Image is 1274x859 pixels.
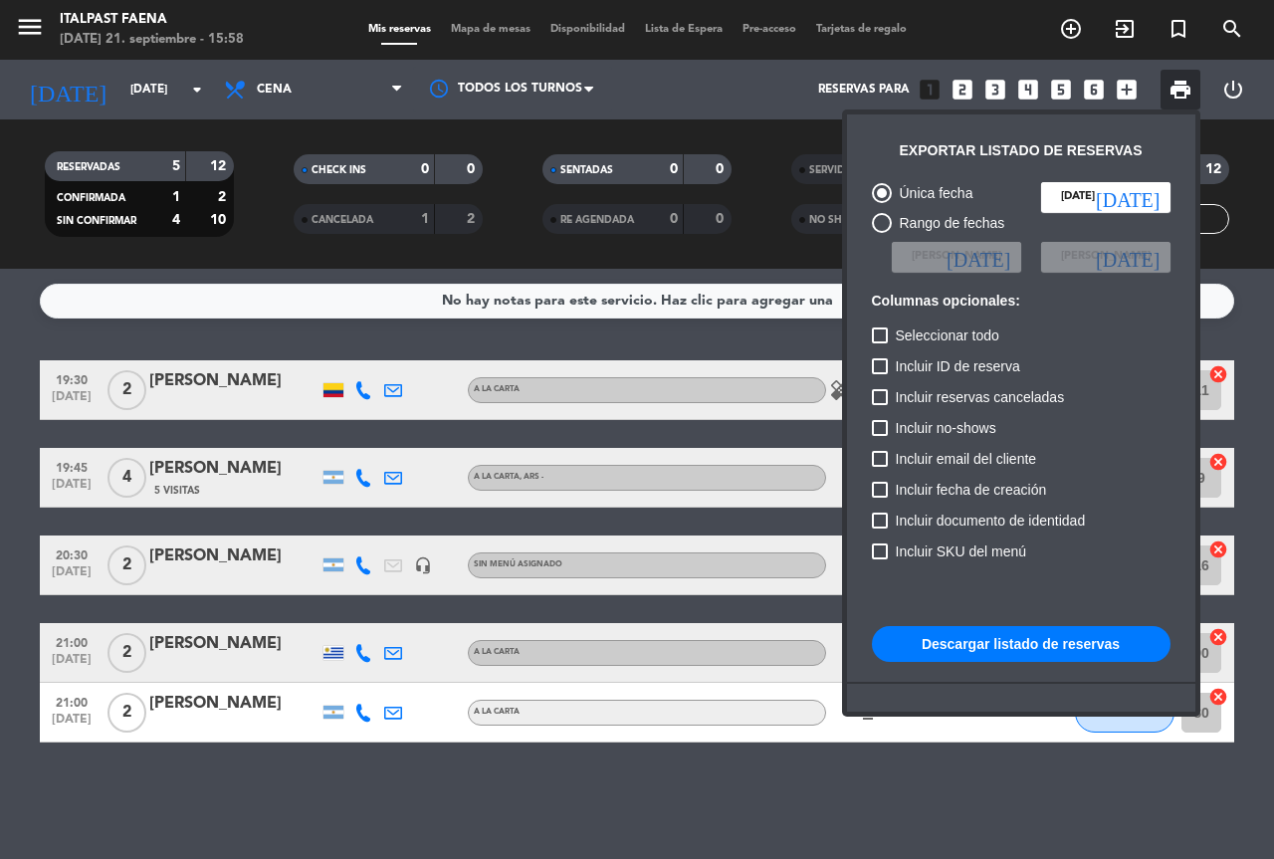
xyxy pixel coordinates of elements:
span: Incluir SKU del menú [896,539,1027,563]
h6: Columnas opcionales: [872,293,1170,310]
span: [PERSON_NAME] [1061,248,1151,266]
i: [DATE] [947,247,1010,267]
span: Seleccionar todo [896,323,999,347]
span: Incluir fecha de creación [896,478,1047,502]
i: [DATE] [1096,247,1160,267]
span: Incluir ID de reserva [896,354,1020,378]
div: Rango de fechas [892,212,1005,235]
div: Única fecha [892,182,973,205]
span: Incluir reservas canceladas [896,385,1065,409]
span: print [1168,78,1192,102]
span: Incluir email del cliente [896,447,1037,471]
div: Exportar listado de reservas [900,139,1143,162]
span: Incluir documento de identidad [896,509,1086,533]
i: [DATE] [1096,187,1160,207]
span: [PERSON_NAME] [912,248,1001,266]
button: Descargar listado de reservas [872,626,1170,662]
span: Incluir no-shows [896,416,996,440]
